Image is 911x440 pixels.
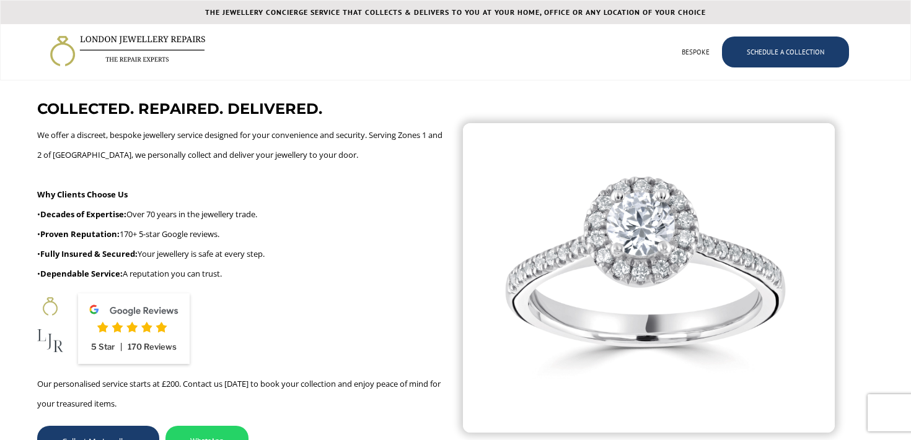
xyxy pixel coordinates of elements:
[1,7,910,18] div: THE JEWELLERY CONCIERGE SERVICE THAT COLLECTS & DELIVERS TO YOU AT YOUR HOME, OFFICE OR ANY LOCAT...
[89,340,178,353] div: 5 Star | 170 Reviews
[37,374,448,413] p: Our personalised service starts at £200. Contact us [DATE] to book your collection and enjoy peac...
[37,125,448,283] p: We offer a discreet, bespoke jewellery service designed for your convenience and security. Servin...
[40,209,126,220] strong: Decades of Expertise:
[37,189,128,200] strong: Why Clients Choose Us
[669,31,722,73] a: BESPOKE
[722,37,849,67] a: SCHEDULE A COLLECTION
[50,35,206,67] a: home
[37,99,322,119] p: COLLECTED. REPAIRED. DELIVERED.
[40,228,120,239] strong: Proven Reputation:
[40,268,123,279] strong: Dependable Service:
[40,248,138,259] strong: Fully Insured & Secured:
